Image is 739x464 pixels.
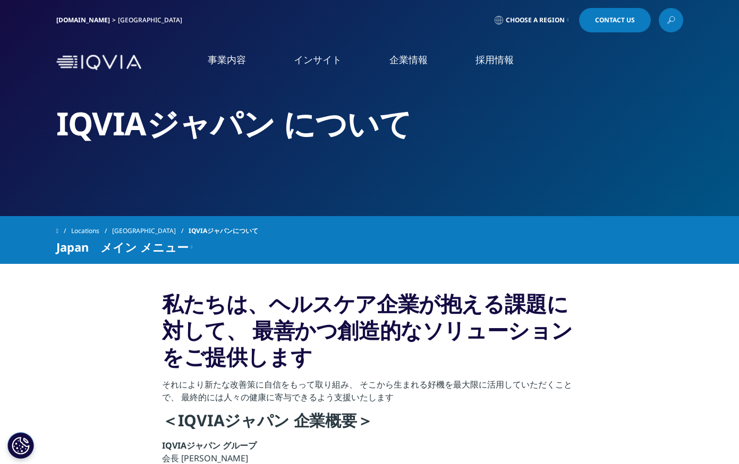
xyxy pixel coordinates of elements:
a: 事業内容 [208,53,246,66]
p: それにより新たな改善策に自信をもって取り組み、 そこから生まれる好機を最大限に活用していただくことで、 最終的には人々の健康に寄与できるよう支援いたします [162,378,577,410]
span: IQVIAジャパンについて [189,221,258,240]
a: Locations [71,221,112,240]
a: 採用情報 [475,53,514,66]
a: インサイト [294,53,342,66]
div: [GEOGRAPHIC_DATA] [118,16,186,24]
a: Contact Us [579,8,651,32]
span: Choose a Region [506,16,565,24]
button: Cookie 設定 [7,432,34,459]
span: Japan メイン メニュー [56,240,189,253]
span: Contact Us [595,17,635,23]
a: [DOMAIN_NAME] [56,15,110,24]
h3: 私たちは、ヘルスケア企業が抱える課題に対して、 最善かつ創造的なソリューションをご提供します [162,290,577,378]
h2: IQVIAジャパン について [56,104,683,143]
h4: ＜IQVIAジャパン 企業概要＞ [162,410,577,439]
a: 企業情報 [389,53,428,66]
strong: IQVIAジャパン グループ [162,440,257,451]
a: [GEOGRAPHIC_DATA] [112,221,189,240]
nav: Primary [146,37,683,88]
